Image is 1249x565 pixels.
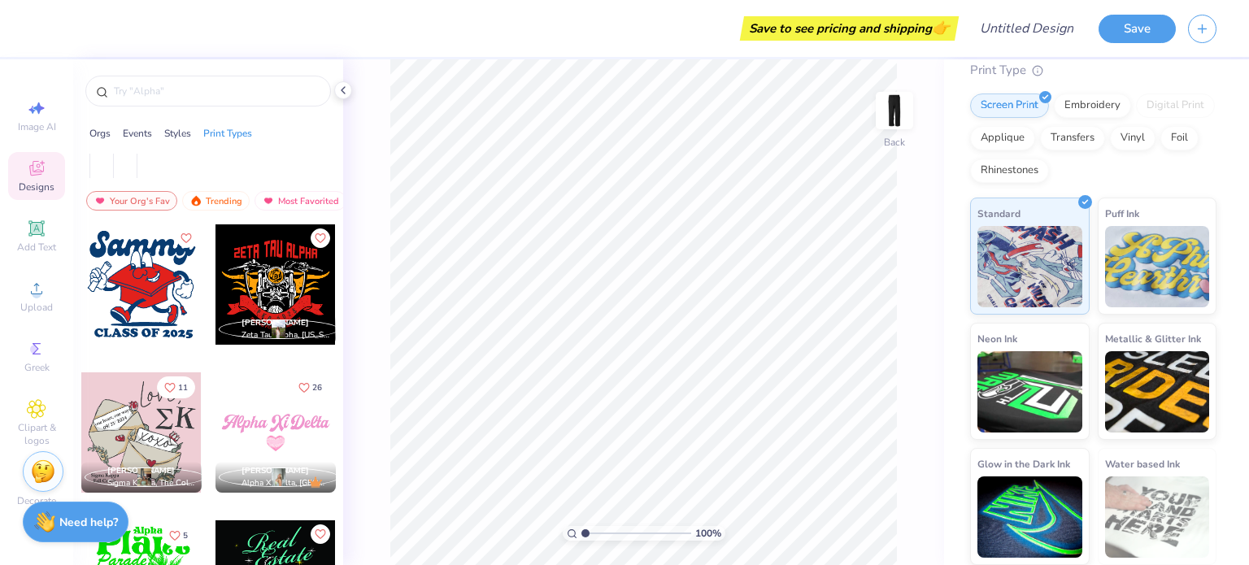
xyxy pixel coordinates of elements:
[744,16,955,41] div: Save to see pricing and shipping
[203,126,252,141] div: Print Types
[311,524,330,544] button: Like
[695,526,721,541] span: 100 %
[242,465,309,476] span: [PERSON_NAME]
[18,120,56,133] span: Image AI
[1136,93,1215,118] div: Digital Print
[1105,351,1210,432] img: Metallic & Glitter Ink
[970,126,1035,150] div: Applique
[242,317,309,328] span: [PERSON_NAME]
[182,191,250,211] div: Trending
[94,195,107,206] img: most_fav.gif
[17,241,56,254] span: Add Text
[970,61,1216,80] div: Print Type
[977,351,1082,432] img: Neon Ink
[59,515,118,530] strong: Need help?
[312,384,322,392] span: 26
[1099,15,1176,43] button: Save
[977,330,1017,347] span: Neon Ink
[89,126,111,141] div: Orgs
[967,12,1086,45] input: Untitled Design
[178,384,188,392] span: 11
[19,180,54,193] span: Designs
[1105,330,1201,347] span: Metallic & Glitter Ink
[157,376,195,398] button: Like
[977,205,1021,222] span: Standard
[878,94,911,127] img: Back
[977,455,1070,472] span: Glow in the Dark Ink
[291,376,329,398] button: Like
[977,476,1082,558] img: Glow in the Dark Ink
[1110,126,1155,150] div: Vinyl
[1105,476,1210,558] img: Water based Ink
[112,83,320,99] input: Try "Alpha"
[86,191,177,211] div: Your Org's Fav
[1105,226,1210,307] img: Puff Ink
[24,361,50,374] span: Greek
[20,301,53,314] span: Upload
[970,93,1049,118] div: Screen Print
[255,191,346,211] div: Most Favorited
[123,126,152,141] div: Events
[107,465,175,476] span: [PERSON_NAME]
[1040,126,1105,150] div: Transfers
[189,195,202,206] img: trending.gif
[970,159,1049,183] div: Rhinestones
[262,195,275,206] img: most_fav.gif
[242,477,329,489] span: Alpha Xi Delta, [GEOGRAPHIC_DATA][US_STATE]
[17,494,56,507] span: Decorate
[8,421,65,447] span: Clipart & logos
[164,126,191,141] div: Styles
[107,477,195,489] span: Sigma Kappa, The College of [US_STATE]
[162,524,195,546] button: Like
[1105,455,1180,472] span: Water based Ink
[176,228,196,248] button: Like
[242,329,329,341] span: Zeta Tau Alpha, [US_STATE][GEOGRAPHIC_DATA]
[1054,93,1131,118] div: Embroidery
[1105,205,1139,222] span: Puff Ink
[977,226,1082,307] img: Standard
[311,228,330,248] button: Like
[1160,126,1199,150] div: Foil
[932,18,950,37] span: 👉
[183,532,188,540] span: 5
[884,135,905,150] div: Back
